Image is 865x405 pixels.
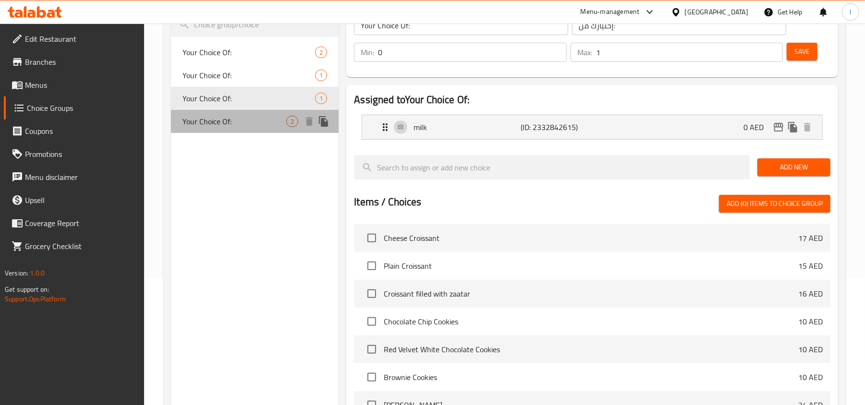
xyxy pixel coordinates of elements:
[286,116,298,127] div: Choices
[4,50,145,73] a: Branches
[25,33,137,45] span: Edit Restaurant
[384,260,798,272] span: Plain Croissant
[25,240,137,252] span: Grocery Checklist
[771,120,786,134] button: edit
[315,93,327,104] div: Choices
[798,371,823,383] p: 10 AED
[798,344,823,355] p: 10 AED
[316,71,327,80] span: 1
[361,47,374,58] p: Min:
[794,46,810,58] span: Save
[800,120,815,134] button: delete
[287,117,298,126] span: 2
[414,121,521,133] p: milk
[354,195,421,209] h2: Items / Choices
[362,228,382,248] span: Select choice
[25,125,137,137] span: Coupons
[171,41,339,64] div: Your Choice Of:2
[5,283,49,296] span: Get support on:
[354,93,830,107] h2: Assigned to Your Choice Of:
[362,115,822,139] div: Expand
[786,120,800,134] button: duplicate
[765,161,823,173] span: Add New
[384,371,798,383] span: Brownie Cookies
[4,189,145,212] a: Upsell
[4,166,145,189] a: Menu disclaimer
[757,158,830,176] button: Add New
[171,110,339,133] div: Your Choice Of:2deleteduplicate
[4,212,145,235] a: Coverage Report
[798,316,823,327] p: 10 AED
[25,148,137,160] span: Promotions
[25,79,137,91] span: Menus
[183,70,315,81] span: Your Choice Of:
[384,316,798,327] span: Chocolate Chip Cookies
[316,48,327,57] span: 2
[4,143,145,166] a: Promotions
[354,111,830,143] li: Expand
[4,27,145,50] a: Edit Restaurant
[4,235,145,258] a: Grocery Checklist
[171,64,339,87] div: Your Choice Of:1
[521,121,593,133] p: (ID: 2332842615)
[317,114,331,129] button: duplicate
[183,47,315,58] span: Your Choice Of:
[362,367,382,387] span: Select choice
[384,232,798,244] span: Cheese Croissant
[302,114,317,129] button: delete
[4,73,145,96] a: Menus
[171,12,339,37] input: search
[4,96,145,119] a: Choice Groups
[316,94,327,103] span: 1
[577,47,592,58] p: Max:
[719,195,830,213] button: Add (0) items to choice group
[183,116,286,127] span: Your Choice Of:
[25,194,137,206] span: Upsell
[25,171,137,183] span: Menu disclaimer
[685,7,748,17] div: [GEOGRAPHIC_DATA]
[183,93,315,104] span: Your Choice Of:
[743,121,771,133] p: 0 AED
[171,87,339,110] div: Your Choice Of:1
[25,217,137,229] span: Coverage Report
[362,256,382,276] span: Select choice
[362,284,382,304] span: Select choice
[30,267,45,279] span: 1.0.0
[25,56,137,68] span: Branches
[362,311,382,332] span: Select choice
[384,288,798,299] span: Croissant filled with zaatar
[798,260,823,272] p: 15 AED
[5,293,66,305] a: Support.OpsPlatform
[850,7,851,17] span: l
[384,344,798,355] span: Red Velvet White Chocolate Cookies
[798,288,823,299] p: 16 AED
[5,267,28,279] span: Version:
[27,102,137,114] span: Choice Groups
[727,198,823,210] span: Add (0) items to choice group
[362,339,382,359] span: Select choice
[354,155,750,179] input: search
[4,119,145,143] a: Coupons
[798,232,823,244] p: 17 AED
[787,43,817,60] button: Save
[581,6,640,18] div: Menu-management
